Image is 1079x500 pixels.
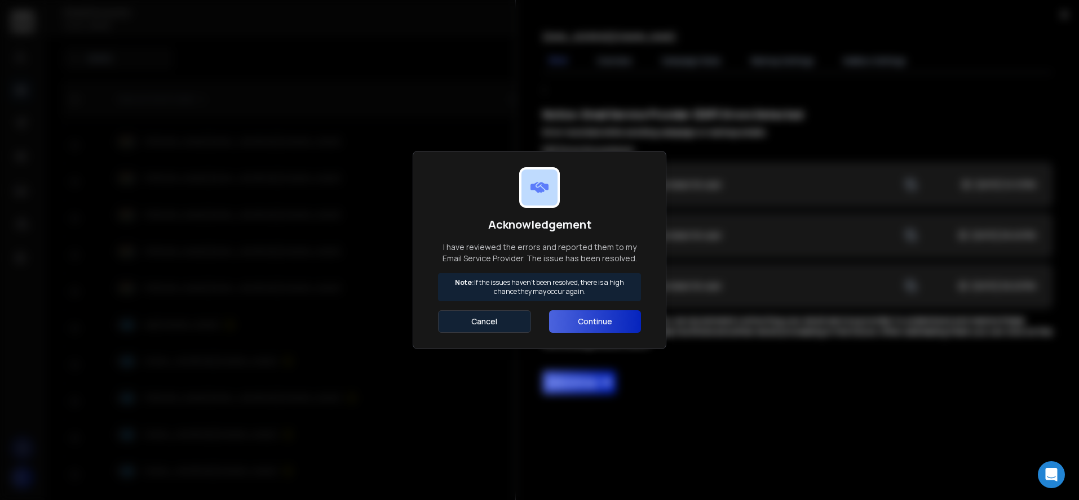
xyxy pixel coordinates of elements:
[455,278,474,287] strong: Note:
[438,242,641,264] p: I have reviewed the errors and reported them to my Email Service Provider. The issue has been res...
[438,217,641,233] h1: Acknowledgement
[543,82,1052,394] div: ;
[438,310,531,333] button: Cancel
[443,278,636,296] p: If the issues haven't been resolved, there is a high chance they may occur again.
[1038,461,1065,488] div: Open Intercom Messenger
[549,310,641,333] button: Continue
